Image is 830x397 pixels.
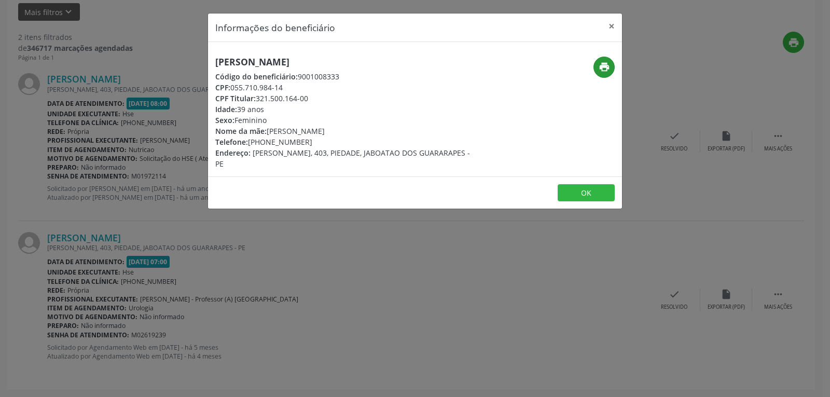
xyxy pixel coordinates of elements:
div: 9001008333 [215,71,477,82]
span: Endereço: [215,148,251,158]
h5: [PERSON_NAME] [215,57,477,67]
span: CPF Titular: [215,93,256,103]
div: Feminino [215,115,477,126]
button: print [593,57,615,78]
span: Sexo: [215,115,234,125]
span: Telefone: [215,137,248,147]
div: 055.710.984-14 [215,82,477,93]
span: [PERSON_NAME], 403, PIEDADE, JABOATAO DOS GUARARAPES - PE [215,148,470,169]
button: Close [601,13,622,39]
div: 39 anos [215,104,477,115]
h5: Informações do beneficiário [215,21,335,34]
span: Idade: [215,104,237,114]
button: OK [558,184,615,202]
div: [PHONE_NUMBER] [215,136,477,147]
i: print [599,61,610,73]
span: Nome da mãe: [215,126,267,136]
div: [PERSON_NAME] [215,126,477,136]
span: Código do beneficiário: [215,72,298,81]
span: CPF: [215,83,230,92]
div: 321.500.164-00 [215,93,477,104]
